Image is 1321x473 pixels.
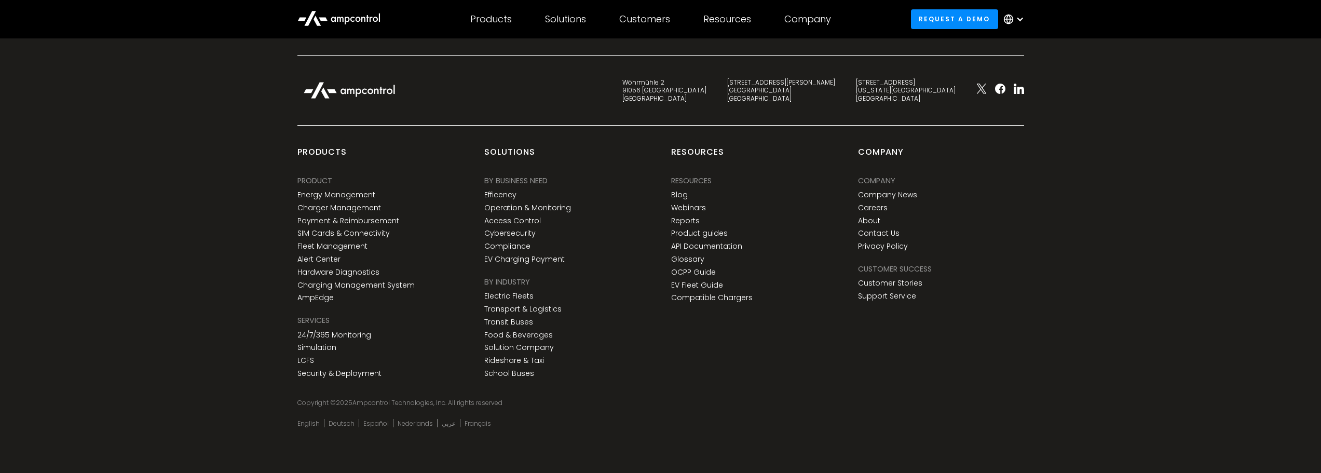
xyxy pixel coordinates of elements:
a: Customer Stories [858,279,922,288]
a: Charging Management System [297,281,415,290]
div: PRODUCT [297,175,332,186]
div: Products [470,13,512,25]
a: OCPP Guide [671,268,716,277]
a: Transport & Logistics [484,305,562,314]
a: Food & Beverages [484,331,553,340]
div: Resources [703,13,751,25]
a: Webinars [671,204,706,212]
div: SERVICES [297,315,330,326]
a: Reports [671,217,700,225]
a: About [858,217,880,225]
a: Contact Us [858,229,900,238]
a: Rideshare & Taxi [484,356,544,365]
a: LCFS [297,356,314,365]
a: Blog [671,191,688,199]
a: Request a demo [911,9,998,29]
a: Transit Buses [484,318,533,327]
div: [STREET_ADDRESS] [US_STATE][GEOGRAPHIC_DATA] [GEOGRAPHIC_DATA] [856,78,956,103]
a: EV Charging Payment [484,255,565,264]
a: Español [363,420,389,428]
a: Alert Center [297,255,341,264]
div: Company [784,13,831,25]
div: Resources [671,146,724,166]
a: Privacy Policy [858,242,908,251]
a: Compliance [484,242,530,251]
a: SIM Cards & Connectivity [297,229,390,238]
a: Electric Fleets [484,292,534,301]
img: Ampcontrol Logo [297,76,401,104]
div: [STREET_ADDRESS][PERSON_NAME] [GEOGRAPHIC_DATA] [GEOGRAPHIC_DATA] [727,78,835,103]
div: Resources [671,175,712,186]
div: Company [858,146,904,166]
div: BY BUSINESS NEED [484,175,548,186]
a: عربي [442,420,456,428]
a: EV Fleet Guide [671,281,723,290]
a: Operation & Monitoring [484,204,571,212]
a: English [297,420,320,428]
a: Security & Deployment [297,369,382,378]
a: Efficency [484,191,516,199]
div: Company [858,175,895,186]
div: Wöhrmühle 2 91056 [GEOGRAPHIC_DATA] [GEOGRAPHIC_DATA] [622,78,706,103]
a: Access Control [484,217,541,225]
div: products [297,146,347,166]
a: 24/7/365 Monitoring [297,331,371,340]
a: Product guides [671,229,728,238]
div: Solutions [545,13,586,25]
a: Nederlands [398,420,433,428]
a: Solution Company [484,343,554,352]
a: Hardware Diagnostics [297,268,379,277]
a: Cybersecurity [484,229,536,238]
a: AmpEdge [297,293,334,302]
a: Energy Management [297,191,375,199]
a: Glossary [671,255,704,264]
a: Compatible Chargers [671,293,753,302]
a: Deutsch [329,420,355,428]
span: 2025 [336,398,352,407]
div: Copyright © Ampcontrol Technologies, Inc. All rights reserved [297,399,1024,407]
a: Careers [858,204,888,212]
a: Payment & Reimbursement [297,217,399,225]
a: Company News [858,191,917,199]
a: Fleet Management [297,242,367,251]
a: Français [465,420,491,428]
a: Simulation [297,343,336,352]
div: Customer success [858,263,932,275]
a: API Documentation [671,242,742,251]
div: Customers [619,13,670,25]
a: Support Service [858,292,916,301]
a: Charger Management [297,204,381,212]
div: Solutions [484,146,535,166]
div: BY INDUSTRY [484,276,530,288]
span: Phone number [165,43,214,52]
a: School Buses [484,369,534,378]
